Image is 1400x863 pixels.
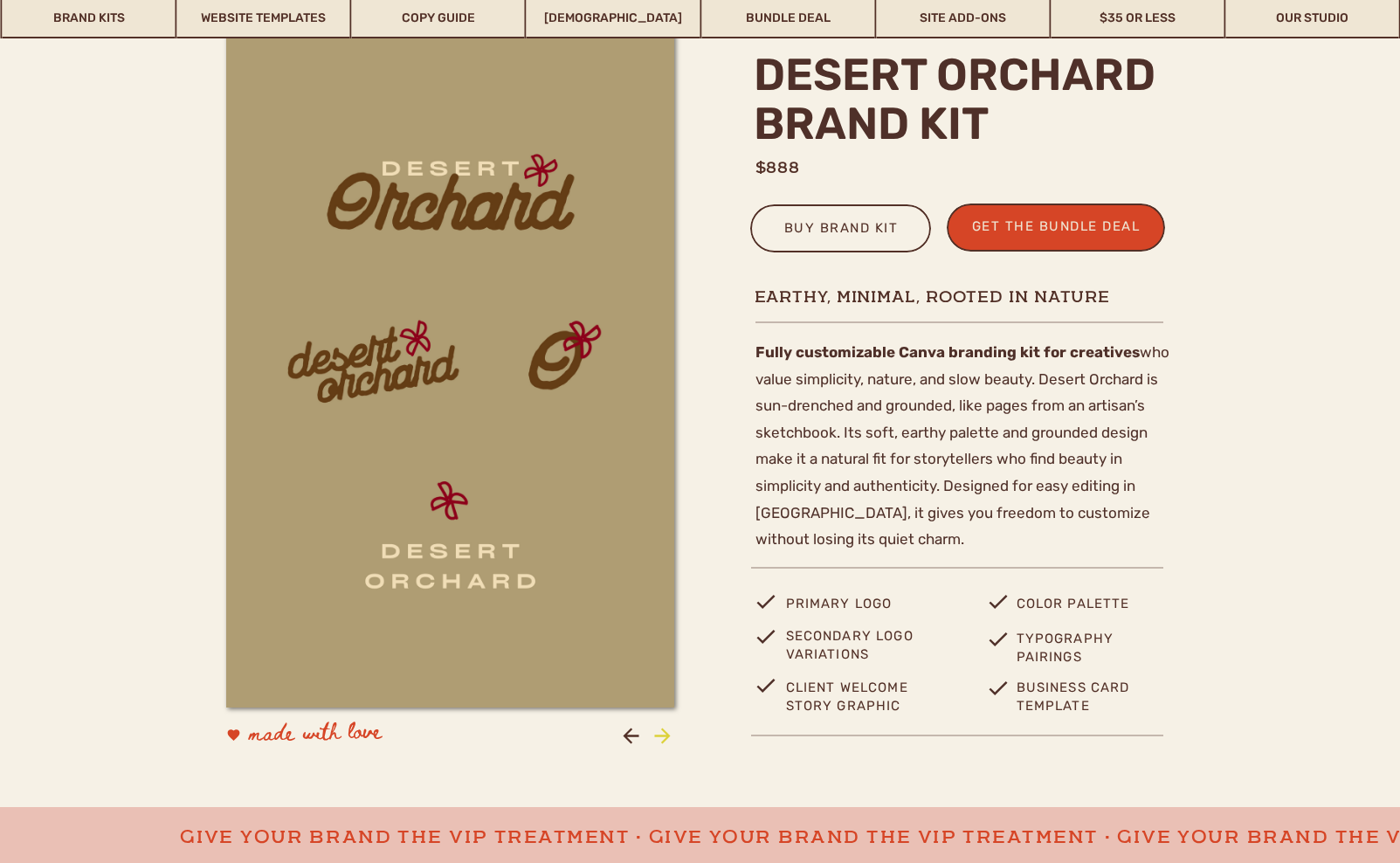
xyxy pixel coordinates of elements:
[786,592,944,626] p: primary logo
[1017,592,1157,626] p: Color palette
[786,679,940,715] p: Client Welcome story Graphic
[786,627,940,659] p: Secondary logo variations
[755,339,1176,549] p: who value simplicity, nature, and slow beauty. Desert Orchard is sun-drenched and grounded, like ...
[754,51,1176,155] h1: desert orchard brand kit
[755,156,849,178] h1: $888
[755,286,1170,307] h2: Earthy, minimal, rooted in nature
[1017,679,1163,715] p: business card template
[1017,630,1141,662] p: Typography pairings
[771,217,912,245] a: buy brand kit
[248,716,497,756] p: made with love
[963,215,1149,244] a: get the bundle deal
[755,343,1140,361] b: Fully customizable Canva branding kit for creatives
